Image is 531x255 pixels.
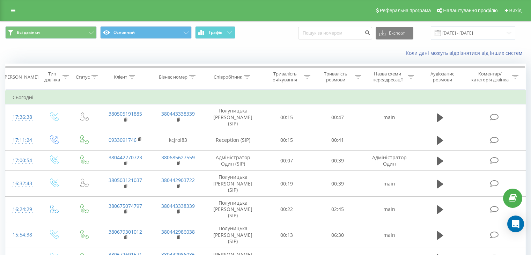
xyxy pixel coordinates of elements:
td: 00:39 [312,151,363,171]
button: Експорт [376,27,413,39]
div: 16:24:29 [13,203,31,216]
a: 380679301012 [109,228,142,235]
div: [PERSON_NAME] [3,74,38,80]
td: kcjrol83 [152,130,204,150]
span: Налаштування профілю [443,8,497,13]
div: 17:36:38 [13,110,31,124]
a: 380503121037 [109,177,142,183]
td: Адміністратор Один (SIP) [205,151,261,171]
div: Тип дзвінка [44,71,60,83]
a: 380675074797 [109,203,142,209]
td: 00:19 [261,171,312,197]
td: Полуницька [PERSON_NAME] (SIP) [205,222,261,248]
div: Тривалість очікування [268,71,303,83]
td: 00:41 [312,130,363,150]
a: 380443338339 [161,203,195,209]
td: Полуницька [PERSON_NAME] (SIP) [205,196,261,222]
button: Всі дзвінки [5,26,97,39]
div: Аудіозапис розмови [422,71,463,83]
div: 17:00:54 [13,154,31,167]
a: 0933091746 [109,137,137,143]
td: 00:15 [261,104,312,130]
div: Статус [76,74,90,80]
td: Адміністратор Один [363,151,415,171]
td: 02:45 [312,196,363,222]
td: main [363,171,415,197]
div: 15:54:38 [13,228,31,242]
div: Тривалість розмови [318,71,353,83]
td: 00:39 [312,171,363,197]
button: Графік [195,26,235,39]
td: Сьогодні [6,90,526,104]
td: Полуницька [PERSON_NAME] (SIP) [205,104,261,130]
td: main [363,196,415,222]
a: Коли дані можуть відрізнятися вiд інших систем [406,50,526,56]
td: 00:07 [261,151,312,171]
div: Співробітник [214,74,242,80]
div: Назва схеми переадресації [369,71,406,83]
div: Бізнес номер [159,74,187,80]
a: 380443338339 [161,110,195,117]
a: 380442270723 [109,154,142,161]
div: Клієнт [114,74,127,80]
div: 16:32:43 [13,177,31,190]
td: main [363,104,415,130]
td: 00:47 [312,104,363,130]
div: 17:11:24 [13,133,31,147]
td: 00:22 [261,196,312,222]
a: 380442986038 [161,228,195,235]
span: Всі дзвінки [17,30,40,35]
td: 00:13 [261,222,312,248]
span: Реферальна програма [380,8,431,13]
td: Reception (SIP) [205,130,261,150]
span: Вихід [509,8,522,13]
div: Коментар/категорія дзвінка [470,71,510,83]
input: Пошук за номером [298,27,372,39]
td: Полуницька [PERSON_NAME] (SIP) [205,171,261,197]
td: 00:15 [261,130,312,150]
a: 380442903722 [161,177,195,183]
td: 06:30 [312,222,363,248]
a: 380685627559 [161,154,195,161]
span: Графік [209,30,222,35]
td: main [363,222,415,248]
button: Основний [100,26,192,39]
a: 380505191885 [109,110,142,117]
div: Open Intercom Messenger [507,216,524,232]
